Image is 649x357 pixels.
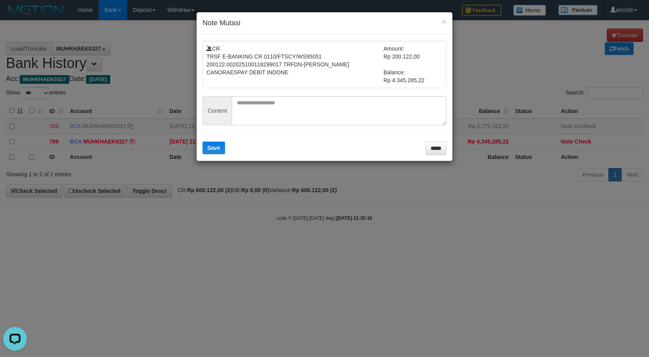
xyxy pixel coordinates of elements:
[203,142,225,154] button: Save
[203,96,232,125] span: Content
[207,145,220,151] span: Save
[203,18,446,28] h4: Note Mutasi
[384,45,443,84] td: Amount: Rp 200.122,00 Balance: Rp 4.345.285,22
[442,17,446,26] button: ×
[206,45,384,84] td: CR TRSF E-BANKING CR 0110/FTSCY/WS95051 200122.002025100118299017 TRFDN-[PERSON_NAME] CANORAESPAY...
[3,3,27,27] button: Open LiveChat chat widget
